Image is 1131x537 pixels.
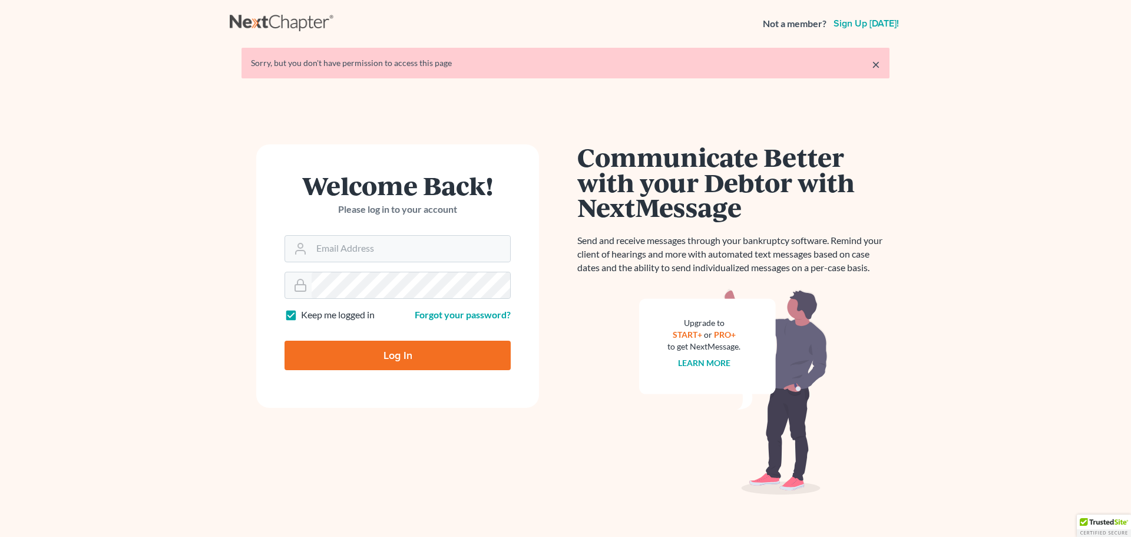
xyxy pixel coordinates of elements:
div: to get NextMessage. [667,341,740,352]
div: Upgrade to [667,317,740,329]
strong: Not a member? [763,17,826,31]
div: TrustedSite Certified [1077,515,1131,537]
img: nextmessage_bg-59042aed3d76b12b5cd301f8e5b87938c9018125f34e5fa2b7a6b67550977c72.svg [639,289,828,495]
input: Log In [285,341,511,370]
input: Email Address [312,236,510,262]
span: or [704,330,712,340]
a: Sign up [DATE]! [831,19,901,28]
p: Please log in to your account [285,203,511,216]
label: Keep me logged in [301,308,375,322]
h1: Welcome Back! [285,173,511,198]
div: Sorry, but you don't have permission to access this page [251,57,880,69]
a: × [872,57,880,71]
p: Send and receive messages through your bankruptcy software. Remind your client of hearings and mo... [577,234,889,275]
a: Forgot your password? [415,309,511,320]
a: PRO+ [714,330,736,340]
a: START+ [673,330,702,340]
a: Learn more [678,358,730,368]
h1: Communicate Better with your Debtor with NextMessage [577,144,889,220]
